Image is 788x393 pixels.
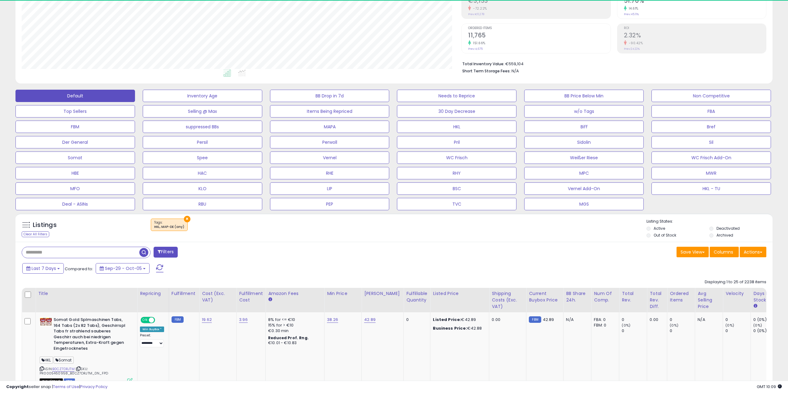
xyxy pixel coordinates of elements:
[705,279,766,285] div: Displaying 1 to 25 of 2238 items
[270,167,390,179] button: RHE
[622,328,647,334] div: 0
[270,121,390,133] button: MAPA
[52,366,75,372] a: B0CZ7DRJTM
[40,317,52,326] img: 41PGyRLonbL._SL40_.jpg
[698,317,718,323] div: N/A
[154,247,178,258] button: Filters
[757,384,782,390] span: 2025-10-13 10:09 GMT
[654,226,665,231] label: Active
[143,167,262,179] button: HAC
[716,226,740,231] label: Deactivated
[154,318,164,323] span: OFF
[624,12,639,16] small: Prev: 45.11%
[512,68,519,74] span: N/A
[468,27,610,30] span: Ordered Items
[154,225,184,229] div: HKL, MAP-DE (any)
[543,317,554,323] span: 42.89
[670,323,678,328] small: (0%)
[468,12,484,16] small: Prev: €11,278
[524,198,644,210] button: MGS
[524,136,644,148] button: Sidolin
[594,323,614,328] div: FBM: 0
[468,32,610,40] h2: 11,765
[15,121,135,133] button: FBM
[524,105,644,117] button: w/o Tags
[710,247,739,257] button: Columns
[53,384,79,390] a: Terms of Use
[184,216,190,222] button: ×
[15,105,135,117] button: Top Sellers
[143,152,262,164] button: Spee
[627,6,638,11] small: 14.61%
[716,233,733,238] label: Archived
[651,152,771,164] button: WC Frisch Add-On
[105,265,142,271] span: Sep-29 - Oct-05
[143,105,262,117] button: Selling @ Max
[268,290,322,297] div: Amazon Fees
[364,290,401,297] div: [PERSON_NAME]
[268,328,320,334] div: €0.30 min
[594,290,616,303] div: Num of Comp.
[654,233,676,238] label: Out of Stock
[624,32,766,40] h2: 2.32%
[529,316,541,323] small: FBM
[651,182,771,195] button: HKL - TU
[651,121,771,133] button: Bref
[651,105,771,117] button: FBA
[397,136,516,148] button: Pril
[80,384,107,390] a: Privacy Policy
[6,384,107,390] div: seller snap | |
[753,328,778,334] div: 0 (0%)
[270,105,390,117] button: Items Being Repriced
[140,327,164,332] div: Win BuyBox *
[698,290,720,310] div: Avg Selling Price
[725,317,751,323] div: 0
[397,90,516,102] button: Needs to Reprice
[647,219,773,224] p: Listing States:
[239,317,248,323] a: 3.96
[202,290,234,303] div: Cost (Exc. VAT)
[154,220,184,229] span: Tags :
[524,167,644,179] button: MPC
[624,27,766,30] span: ROI
[270,90,390,102] button: BB Drop in 7d
[524,121,644,133] button: Biff
[397,121,516,133] button: HKL
[462,61,504,66] b: Total Inventory Value:
[566,290,589,303] div: BB Share 24h.
[15,152,135,164] button: Somat
[270,182,390,195] button: LIP
[524,152,644,164] button: Weißer Riese
[141,318,149,323] span: ON
[54,357,74,364] span: Somat
[397,105,516,117] button: 30 Day Decrease
[327,290,359,297] div: Min Price
[15,198,135,210] button: Deal - ASINs
[624,47,640,51] small: Prev: 24.22%
[566,317,586,323] div: N/A
[753,290,776,303] div: Days In Stock
[622,290,644,303] div: Total Rev.
[433,326,484,331] div: €42.88
[172,290,197,297] div: Fulfillment
[753,323,762,328] small: (0%)
[397,182,516,195] button: BSC
[15,136,135,148] button: Der General
[38,290,135,297] div: Title
[143,121,262,133] button: suppressed BBs
[268,297,272,302] small: Amazon Fees.
[753,317,778,323] div: 0 (0%)
[622,317,647,323] div: 0
[725,328,751,334] div: 0
[270,152,390,164] button: Vernel
[670,317,695,323] div: 0
[468,47,483,51] small: Prev: 4,675
[492,290,524,310] div: Shipping Costs (Exc. VAT)
[471,41,485,45] small: 151.66%
[492,317,521,323] div: 0.00
[364,317,376,323] a: 42.89
[740,247,766,257] button: Actions
[15,167,135,179] button: HBE
[40,357,53,364] span: HKL
[397,198,516,210] button: TVC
